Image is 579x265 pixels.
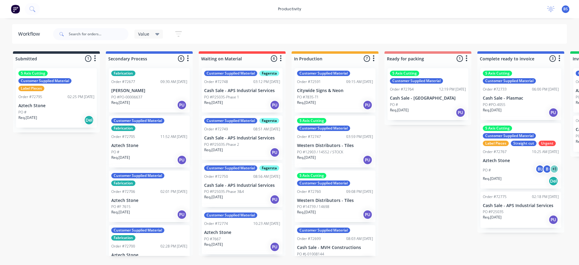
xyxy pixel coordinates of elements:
p: Cash Sale - APS Industrial Services [204,183,280,188]
p: Aztech Stone [111,143,187,148]
p: Req. [DATE] [111,100,130,105]
div: PU [177,155,187,165]
p: Req. [DATE] [483,176,501,181]
div: Customer Supplied Material [483,78,536,84]
div: 10:23 AM [DATE] [253,221,280,226]
div: Customer Supplied Material [297,126,350,131]
p: PO #P25035 [483,209,504,215]
div: BL [535,164,544,174]
div: Customer Supplied Material [297,180,350,186]
div: Fabrication [111,71,135,76]
p: Req. [DATE] [204,147,223,153]
div: Order #72591 [297,79,321,85]
div: Order #72733 [483,87,507,92]
p: [PERSON_NAME] [111,88,187,93]
p: PO #P25035-Phase 2 [204,142,239,147]
div: Customer Supplied Material [204,212,257,218]
div: 5 Axis CuttingCustomer Supplied MaterialOrder #7276009:08 PM [DATE]Western Distributors - TilesPO... [295,171,375,222]
img: Factory [11,5,20,14]
div: 12:19 PM [DATE] [439,87,466,92]
div: Customer Supplied MaterialFabricationOrder #7270511:52 AM [DATE]Aztech StonePO #Req.[DATE]PU [109,116,190,168]
p: Req. [DATE] [297,155,316,160]
div: Label Pieces [483,141,509,146]
p: PO # [483,168,491,173]
div: Customer Supplied Material [297,71,350,76]
div: 5 Axis Cutting [483,126,512,131]
div: Fagersta [259,71,279,76]
div: Customer Supplied Material [297,228,350,233]
div: Order #72767 [483,149,507,155]
div: Order #72677 [111,79,135,85]
div: 08:03 AM [DATE] [346,236,373,241]
p: Req. [DATE] [297,209,316,215]
p: Req. [DATE] [18,115,37,120]
div: Order #72705 [111,134,135,139]
div: 5 Axis Cutting [297,173,326,178]
div: PU [270,242,280,252]
p: PO # [390,102,398,107]
div: Del [549,176,558,186]
div: Customer Supplied Material [483,133,536,139]
p: Req. [DATE] [204,194,223,200]
div: 02:18 PM [DATE] [532,194,559,200]
p: PO #12903 / 14552 / STOCK [297,149,343,155]
div: Customer Supplied Material [390,78,443,84]
p: PO #7667 [204,236,221,242]
p: Aztech Stone [483,158,559,163]
div: 11:52 AM [DATE] [160,134,187,139]
p: Western Distributors - Tiles [297,198,373,203]
div: PU [363,210,372,219]
p: Req. [DATE] [390,107,409,113]
div: Order #72774 [204,221,228,226]
p: Cash Sale - APS Industrial Services [204,136,280,141]
div: Order #72760 [297,189,321,194]
p: PO #J-01008144 [297,251,324,257]
p: PO # [111,149,119,155]
div: 02:28 PM [DATE] [160,244,187,249]
div: Order #72700 [111,244,135,249]
div: Urgent [539,141,556,146]
div: Order #72749 [204,126,228,132]
div: Del [84,115,94,125]
p: PO #14739 / 14698 [297,204,329,209]
p: Cash Sale - Plasmac [483,96,559,101]
div: Order #72764 [390,87,414,92]
p: Req. [DATE] [204,100,223,105]
div: Customer Supplied Material [204,165,257,171]
div: PU [270,195,280,204]
p: PO # [18,110,27,115]
div: Workflow [18,30,43,38]
div: Fabrication [111,180,135,186]
div: Order #72699 [297,236,321,241]
p: Aztech Stone [111,198,187,203]
div: PU [270,148,280,157]
div: Fabrication [111,126,135,131]
div: Fagersta [259,165,279,171]
p: Cash Sale - [GEOGRAPHIC_DATA] [390,96,466,101]
div: Order #72750 [204,174,228,179]
div: 5 Axis CuttingCustomer Supplied MaterialOrder #7273306:00 PM [DATE]Cash Sale - PlasmacPO #PO-4055... [480,68,561,120]
div: 5 Axis CuttingCustomer Supplied MaterialLabel PiecesStraight cutUrgentOrder #7276710:25 AM [DATE]... [480,123,561,189]
div: 5 Axis CuttingCustomer Supplied MaterialOrder #7276412:19 PM [DATE]Cash Sale - [GEOGRAPHIC_DATA]P... [388,68,468,120]
p: Req. [DATE] [204,242,223,247]
div: B [543,164,552,174]
div: 5 Axis Cutting [483,71,512,76]
p: Western Distributors - Tiles [297,143,373,148]
div: Customer Supplied Material [204,118,257,123]
p: PO #P25035-Phase 1 [204,94,239,100]
div: 03:12 PM [DATE] [253,79,280,85]
div: + 1 [550,164,559,174]
div: Fabrication [111,235,135,241]
div: PU [270,100,280,110]
div: PU [177,100,187,110]
div: Customer Supplied Material [111,228,164,233]
div: Customer Supplied MaterialOrder #7277410:23 AM [DATE]Aztech StonePO #7667Req.[DATE]PU [202,210,283,254]
p: Req. [DATE] [483,107,501,113]
div: 03:59 PM [DATE] [346,134,373,139]
div: 5 Axis Cutting [390,71,419,76]
p: Cash Sale - APS Industrial Services [483,203,559,208]
div: PU [456,108,465,117]
div: 08:51 AM [DATE] [253,126,280,132]
div: Customer Supplied MaterialFagerstaOrder #7275008:56 AM [DATE]Cash Sale - APS Industrial ServicesP... [202,163,283,207]
div: Customer Supplied Material [18,78,71,84]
